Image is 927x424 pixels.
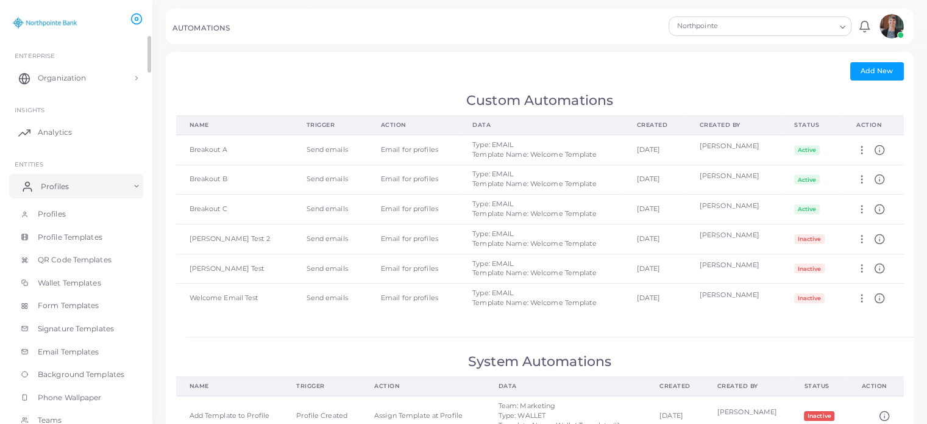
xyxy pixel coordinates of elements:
td: Email for profiles [368,254,459,284]
div: Action [856,121,890,129]
td: Send emails [293,165,368,195]
div: Search for option [669,16,851,36]
span: QR Code Templates [38,254,112,265]
div: Type: EMAIL Template Name: Welcome Template [472,289,610,308]
td: Email for profiles [368,165,459,195]
div: Name [190,382,270,390]
span: Inactive [794,264,825,273]
a: Email Templates [9,340,143,364]
h1: Custom Automations [176,93,904,109]
td: [PERSON_NAME] Test [176,254,293,284]
td: [DATE] [623,135,686,165]
div: [PERSON_NAME] [700,231,767,240]
td: Email for profiles [368,135,459,165]
div: Created By [717,382,778,390]
div: Data [472,121,610,129]
td: [DATE] [623,224,686,254]
td: [DATE] [623,195,686,225]
div: Created [659,382,691,390]
div: Type: EMAIL Template Name: Welcome Template [472,229,610,249]
span: Add New [861,66,893,75]
div: Type: EMAIL Template Name: Welcome Template [472,170,610,189]
div: Data [499,382,633,390]
td: Send emails [293,195,368,225]
span: Inactive [804,411,834,421]
img: avatar [879,14,904,38]
div: Type: EMAIL Template Name: Welcome Template [472,199,610,219]
span: INSIGHTS [15,106,44,113]
span: Northpointe [675,20,764,32]
div: [PERSON_NAME] [700,290,767,300]
span: Profiles [38,209,66,220]
div: [PERSON_NAME] [700,201,767,211]
span: Background Templates [38,369,124,380]
div: Action [861,382,890,390]
span: Profile Templates [38,232,102,243]
a: Organization [9,66,143,90]
span: Phone Wallpaper [38,392,102,403]
a: QR Code Templates [9,248,143,271]
td: Send emails [293,284,368,313]
a: Signature Templates [9,317,143,340]
span: Analytics [38,127,72,138]
span: Signature Templates [38,323,114,334]
span: Inactive [794,293,825,303]
td: [DATE] [623,284,686,313]
a: Background Templates [9,363,143,386]
td: [DATE] [623,165,686,195]
a: Profiles [9,174,143,198]
span: Inactive [794,234,825,244]
td: Email for profiles [368,224,459,254]
input: Search for option [765,20,835,33]
a: Wallet Templates [9,271,143,295]
td: Breakout C [176,195,293,225]
span: Email Templates [38,347,99,358]
div: Type: EMAIL Template Name: Welcome Template [472,140,610,160]
button: Add New [850,62,904,81]
div: Status [794,121,829,129]
div: Action [374,382,472,390]
h1: System Automations [176,354,904,370]
div: Type: EMAIL Template Name: Welcome Template [472,259,610,279]
span: Active [794,174,820,184]
a: Phone Wallpaper [9,386,143,409]
a: avatar [876,14,907,38]
span: Enterprise [15,52,55,59]
td: Breakout A [176,135,293,165]
td: [DATE] [623,254,686,284]
span: Organization [38,73,86,84]
div: Created By [700,121,767,129]
div: [PERSON_NAME] [717,408,778,417]
img: logo [11,12,79,34]
a: Form Templates [9,294,143,317]
div: Action [381,121,446,129]
span: Wallet Templates [38,278,101,289]
span: ENTITIES [15,160,43,168]
a: Profile Templates [9,226,143,249]
div: [PERSON_NAME] [700,261,767,270]
div: Trigger [307,121,354,129]
div: Status [804,382,834,390]
td: Email for profiles [368,195,459,225]
td: Welcome Email Test [176,284,293,313]
td: Email for profiles [368,284,459,313]
span: Profiles [41,181,69,192]
h5: AUTOMATIONS [172,24,230,32]
div: Trigger [296,382,347,390]
div: [PERSON_NAME] [700,171,767,181]
span: Active [794,145,820,155]
div: Created [637,121,673,129]
td: Send emails [293,135,368,165]
td: Send emails [293,224,368,254]
span: Active [794,204,820,214]
td: Send emails [293,254,368,284]
a: Analytics [9,120,143,145]
td: Breakout B [176,165,293,195]
div: [PERSON_NAME] [700,142,767,151]
span: Form Templates [38,300,99,311]
a: Profiles [9,203,143,226]
td: [PERSON_NAME] Test 2 [176,224,293,254]
div: Name [190,121,280,129]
